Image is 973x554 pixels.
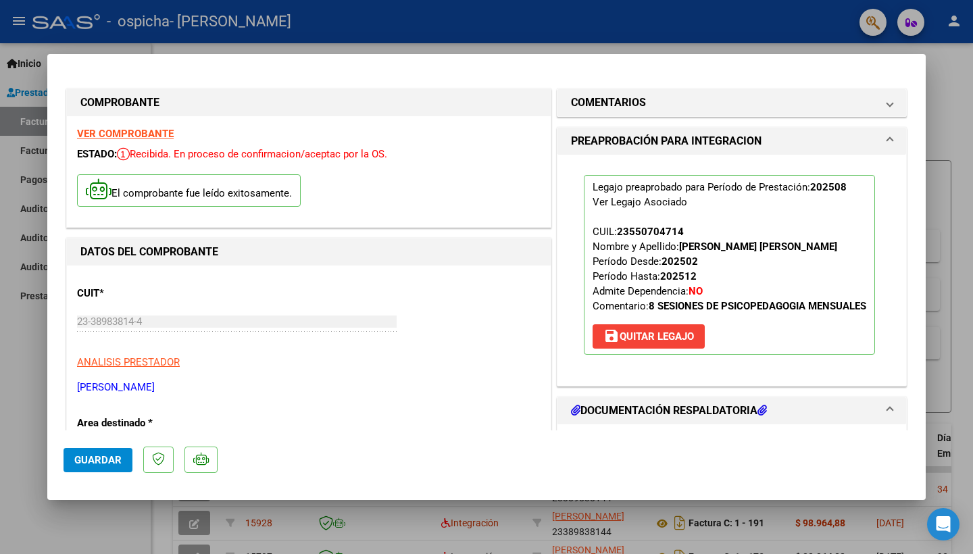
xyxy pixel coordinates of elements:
mat-expansion-panel-header: COMENTARIOS [557,89,906,116]
span: Comentario: [593,300,866,312]
p: Legajo preaprobado para Período de Prestación: [584,175,875,355]
strong: COMPROBANTE [80,96,159,109]
p: CUIT [77,286,216,301]
button: Guardar [64,448,132,472]
span: Guardar [74,454,122,466]
span: CUIL: Nombre y Apellido: Período Desde: Período Hasta: Admite Dependencia: [593,226,866,312]
strong: 202512 [660,270,697,282]
a: VER COMPROBANTE [77,128,174,140]
mat-expansion-panel-header: DOCUMENTACIÓN RESPALDATORIA [557,397,906,424]
span: Quitar Legajo [603,330,694,343]
strong: 202502 [662,255,698,268]
strong: [PERSON_NAME] [PERSON_NAME] [679,241,837,253]
span: ESTADO: [77,148,117,160]
span: ANALISIS PRESTADOR [77,356,180,368]
strong: DATOS DEL COMPROBANTE [80,245,218,258]
strong: NO [689,285,703,297]
h1: COMENTARIOS [571,95,646,111]
strong: 202508 [810,181,847,193]
h1: PREAPROBACIÓN PARA INTEGRACION [571,133,762,149]
p: Area destinado * [77,415,216,431]
div: 23550704714 [617,224,684,239]
p: [PERSON_NAME] [77,380,541,395]
button: Quitar Legajo [593,324,705,349]
mat-icon: save [603,328,620,344]
div: Ver Legajo Asociado [593,195,687,209]
span: Recibida. En proceso de confirmacion/aceptac por la OS. [117,148,387,160]
div: PREAPROBACIÓN PARA INTEGRACION [557,155,906,386]
strong: 8 SESIONES DE PSICOPEDAGOGIA MENSUALES [649,300,866,312]
h1: DOCUMENTACIÓN RESPALDATORIA [571,403,767,419]
p: El comprobante fue leído exitosamente. [77,174,301,207]
mat-expansion-panel-header: PREAPROBACIÓN PARA INTEGRACION [557,128,906,155]
div: Open Intercom Messenger [927,508,959,540]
